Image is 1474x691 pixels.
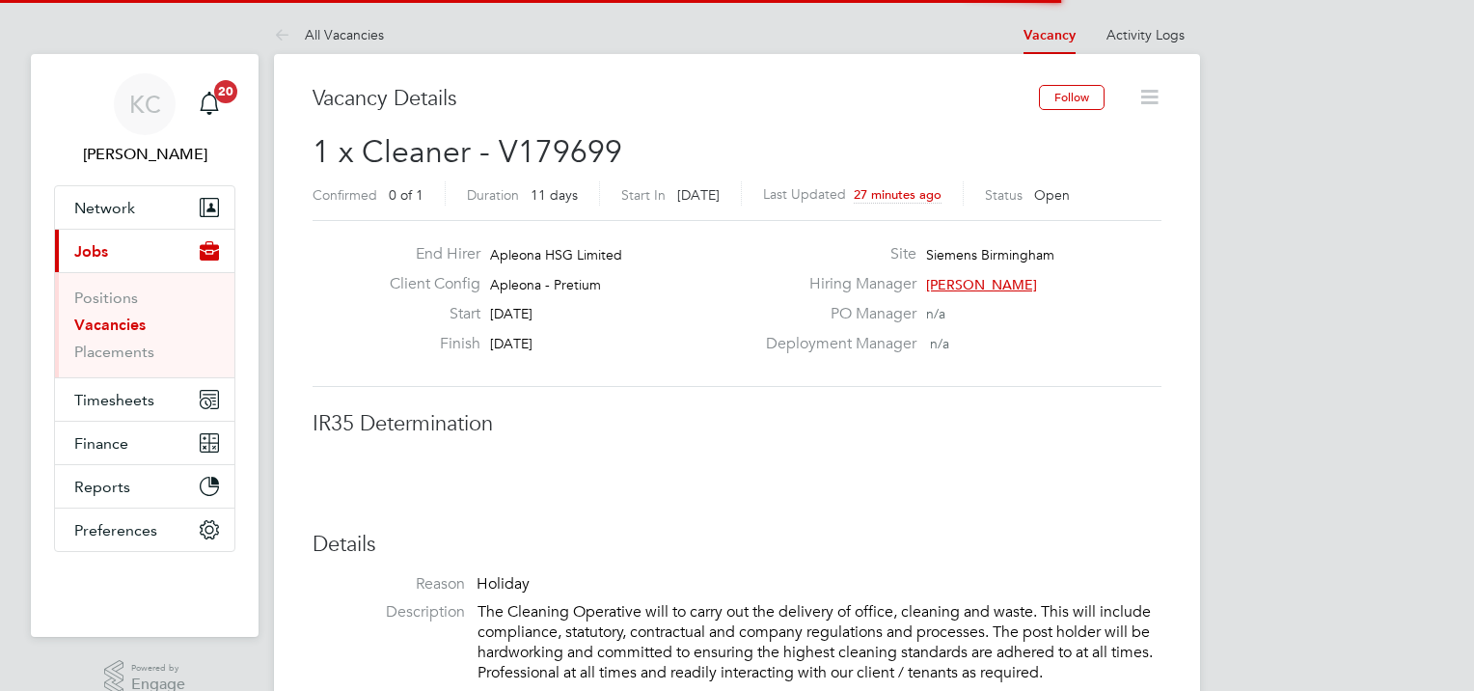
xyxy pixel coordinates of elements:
span: Siemens Birmingham [926,246,1054,263]
label: Hiring Manager [754,274,916,294]
span: Jobs [74,242,108,261]
label: Confirmed [313,186,377,204]
label: Status [985,186,1023,204]
label: Finish [374,334,480,354]
button: Network [55,186,234,229]
button: Finance [55,422,234,464]
a: All Vacancies [274,26,384,43]
span: Apleona - Pretium [490,276,601,293]
label: Last Updated [763,185,846,203]
span: n/a [926,305,945,322]
img: fastbook-logo-retina.png [55,571,235,602]
span: Reports [74,478,130,496]
label: Reason [313,574,465,594]
span: Holiday [477,574,530,594]
span: [DATE] [490,305,532,322]
a: KC[PERSON_NAME] [54,73,235,166]
button: Follow [1039,85,1105,110]
button: Timesheets [55,378,234,421]
span: Network [74,199,135,217]
label: Site [754,244,916,264]
span: 1 x Cleaner - V179699 [313,133,622,171]
a: Activity Logs [1106,26,1185,43]
span: Finance [74,434,128,453]
button: Preferences [55,509,234,551]
a: Vacancies [74,316,146,334]
h3: IR35 Determination [313,410,1161,438]
label: Duration [467,186,519,204]
span: Preferences [74,521,157,539]
label: PO Manager [754,304,916,324]
label: Description [313,602,465,622]
span: Karen Chatfield [54,143,235,166]
span: Timesheets [74,391,154,409]
label: Start [374,304,480,324]
a: 20 [190,73,229,135]
h3: Details [313,531,1161,559]
h3: Vacancy Details [313,85,1039,113]
a: Vacancy [1024,27,1076,43]
a: Placements [74,343,154,361]
label: Start In [621,186,666,204]
span: [DATE] [490,335,532,352]
span: Powered by [131,660,185,677]
button: Jobs [55,230,234,272]
a: Positions [74,289,138,307]
button: Reports [55,465,234,508]
a: Go to home page [54,571,235,602]
span: KC [129,92,161,117]
div: Jobs [55,272,234,377]
span: Open [1034,186,1070,204]
nav: Main navigation [31,54,259,637]
span: [DATE] [677,186,720,204]
label: Client Config [374,274,480,294]
p: The Cleaning Operative will to carry out the delivery of office, cleaning and waste. This will in... [478,602,1161,682]
span: n/a [930,335,949,352]
span: Apleona HSG Limited [490,246,622,263]
label: Deployment Manager [754,334,916,354]
span: [PERSON_NAME] [926,276,1037,293]
span: 20 [214,80,237,103]
label: End Hirer [374,244,480,264]
span: 11 days [531,186,578,204]
span: 27 minutes ago [854,186,942,203]
span: 0 of 1 [389,186,423,204]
